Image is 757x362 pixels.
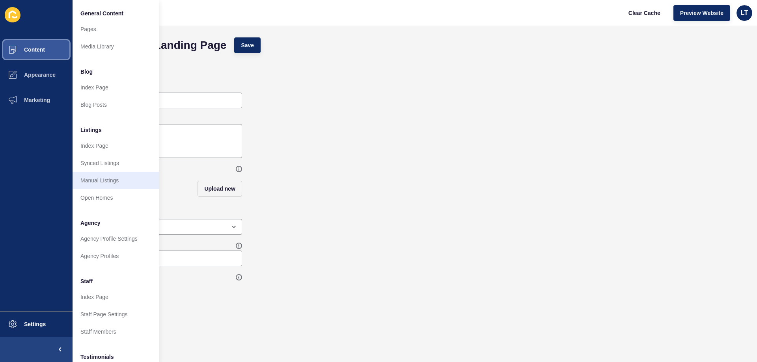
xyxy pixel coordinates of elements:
span: Clear Cache [628,9,660,17]
a: Pages [73,20,159,38]
div: open menu [84,219,242,235]
a: Index Page [73,137,159,154]
a: Agency Profiles [73,247,159,265]
span: Blog [80,68,93,76]
span: General Content [80,9,123,17]
a: Index Page [73,79,159,96]
span: Preview Website [680,9,723,17]
a: Blog Posts [73,96,159,113]
span: Save [241,41,254,49]
a: Staff Page Settings [73,306,159,323]
span: Staff [80,277,93,285]
a: Open Homes [73,189,159,206]
button: Preview Website [673,5,730,21]
button: Upload new [198,181,242,197]
a: Manual Listings [73,172,159,189]
span: Listings [80,126,102,134]
span: Upload new [204,185,235,193]
span: LT [741,9,748,17]
button: Save [234,37,261,53]
a: Staff Members [73,323,159,340]
span: Agency [80,219,101,227]
a: Index Page [73,288,159,306]
a: Agency Profile Settings [73,230,159,247]
button: Clear Cache [622,5,667,21]
a: Synced Listings [73,154,159,172]
span: Testimonials [80,353,114,361]
a: Media Library [73,38,159,55]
